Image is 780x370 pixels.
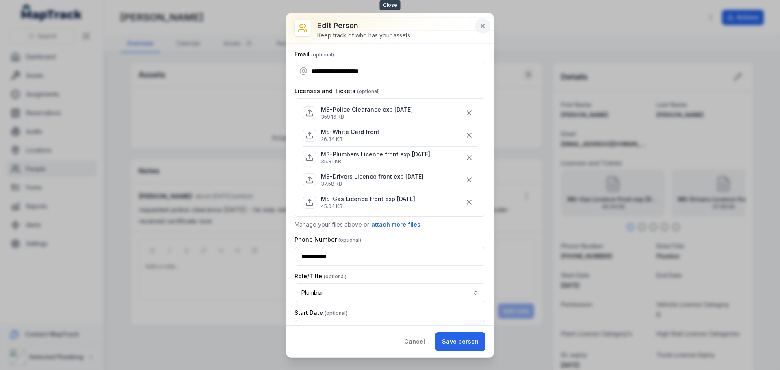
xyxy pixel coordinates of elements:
[321,114,413,120] p: 359.16 KB
[321,150,430,158] p: MS-Plumbers Licence front exp [DATE]
[397,332,432,351] button: Cancel
[321,173,424,181] p: MS-Drivers Licence front exp [DATE]
[380,0,401,10] span: Close
[295,50,334,58] label: Email
[321,195,415,203] p: MS-Gas Licence front exp [DATE]
[321,158,430,165] p: 35.81 KB
[295,283,485,302] button: Plumber
[435,332,485,351] button: Save person
[321,106,413,114] p: MS-Police Clearance exp [DATE]
[295,236,361,244] label: Phone Number
[317,20,412,31] h3: Edit person
[295,220,485,229] p: Manage your files above or
[295,87,380,95] label: Licenses and Tickets
[321,136,379,143] p: 26.34 KB
[295,272,347,280] label: Role/Title
[371,220,421,229] button: attach more files
[321,181,424,187] p: 37.58 KB
[321,128,379,136] p: MS-White Card front
[321,203,415,210] p: 45.04 KB
[317,31,412,39] div: Keep track of who has your assets.
[295,309,347,317] label: Start Date
[464,320,485,339] button: Calendar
